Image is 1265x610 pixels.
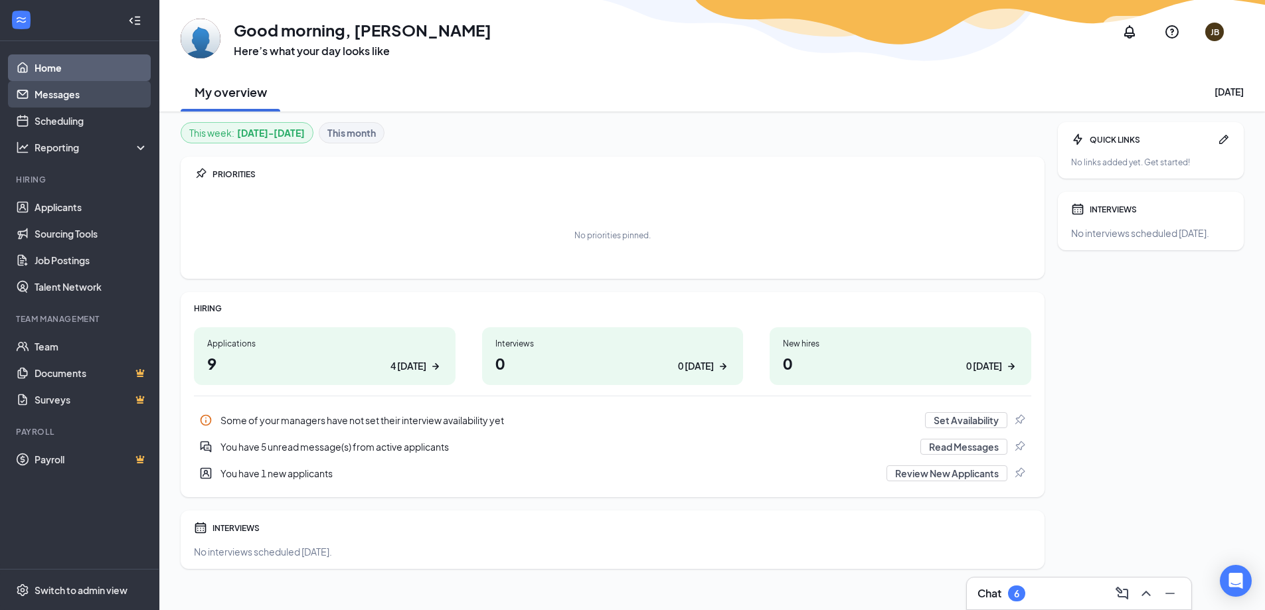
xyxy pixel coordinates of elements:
div: Payroll [16,426,145,437]
svg: Minimize [1162,585,1178,601]
div: 4 [DATE] [390,359,426,373]
div: New hires [783,338,1018,349]
div: PRIORITIES [212,169,1031,180]
div: Open Intercom Messenger [1220,565,1252,597]
div: Applications [207,338,442,349]
svg: DoubleChatActive [199,440,212,453]
svg: ArrowRight [717,360,730,373]
a: Sourcing Tools [35,220,148,247]
h3: Chat [977,586,1001,601]
svg: ChevronUp [1138,585,1154,601]
button: Read Messages [920,439,1007,455]
div: You have 1 new applicants [194,460,1031,487]
div: INTERVIEWS [1090,204,1230,215]
svg: Collapse [128,14,141,27]
a: Talent Network [35,273,148,300]
a: Home [35,54,148,81]
a: UserEntityYou have 1 new applicantsReview New ApplicantsPin [194,460,1031,487]
svg: Pin [1013,414,1026,427]
img: Jake Bakerink [181,19,220,58]
a: Applicants [35,194,148,220]
a: DoubleChatActiveYou have 5 unread message(s) from active applicantsRead MessagesPin [194,433,1031,460]
svg: Notifications [1122,24,1138,40]
svg: Pen [1217,133,1230,146]
div: Some of your managers have not set their interview availability yet [194,407,1031,433]
button: ComposeMessage [1112,583,1133,604]
div: No interviews scheduled [DATE]. [1071,226,1230,240]
a: Scheduling [35,108,148,134]
button: ChevronUp [1136,583,1157,604]
div: No priorities pinned. [574,230,651,241]
div: HIRING [194,303,1031,314]
button: Minimize [1159,583,1181,604]
div: 0 [DATE] [966,359,1002,373]
h1: Good morning, [PERSON_NAME] [234,19,491,41]
svg: Bolt [1071,133,1084,146]
div: JB [1211,27,1219,38]
svg: ArrowRight [1005,360,1018,373]
h3: Here’s what your day looks like [234,44,491,58]
svg: Pin [1013,467,1026,480]
div: No links added yet. Get started! [1071,157,1230,168]
svg: QuestionInfo [1164,24,1180,40]
div: 0 [DATE] [678,359,714,373]
div: Reporting [35,141,149,154]
div: [DATE] [1215,85,1244,98]
div: Switch to admin view [35,583,127,597]
div: Hiring [16,174,145,185]
a: Applications94 [DATE]ArrowRight [194,327,456,385]
b: This month [327,125,376,140]
div: INTERVIEWS [212,522,1031,534]
h1: 0 [495,352,730,374]
button: Set Availability [925,412,1007,428]
svg: WorkstreamLogo [15,13,28,27]
svg: Analysis [16,141,29,154]
h1: 0 [783,352,1018,374]
svg: Pin [194,167,207,181]
svg: UserEntity [199,467,212,480]
svg: ArrowRight [429,360,442,373]
svg: Pin [1013,440,1026,453]
div: QUICK LINKS [1090,134,1212,145]
a: Team [35,333,148,360]
div: Team Management [16,313,145,325]
div: Interviews [495,338,730,349]
b: [DATE] - [DATE] [237,125,305,140]
a: Interviews00 [DATE]ArrowRight [482,327,744,385]
div: You have 5 unread message(s) from active applicants [220,440,912,453]
svg: Settings [16,583,29,597]
svg: ComposeMessage [1114,585,1130,601]
div: 6 [1014,588,1019,599]
a: SurveysCrown [35,386,148,413]
div: You have 1 new applicants [220,467,879,480]
div: You have 5 unread message(s) from active applicants [194,433,1031,460]
a: PayrollCrown [35,446,148,473]
button: Review New Applicants [886,465,1007,481]
svg: Info [199,414,212,427]
a: DocumentsCrown [35,360,148,386]
div: This week : [189,125,305,140]
a: InfoSome of your managers have not set their interview availability yetSet AvailabilityPin [194,407,1031,433]
svg: Calendar [194,521,207,534]
a: Job Postings [35,247,148,273]
a: Messages [35,81,148,108]
a: New hires00 [DATE]ArrowRight [770,327,1031,385]
svg: Calendar [1071,202,1084,216]
h1: 9 [207,352,442,374]
div: No interviews scheduled [DATE]. [194,545,1031,558]
h2: My overview [195,84,267,100]
div: Some of your managers have not set their interview availability yet [220,414,917,427]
